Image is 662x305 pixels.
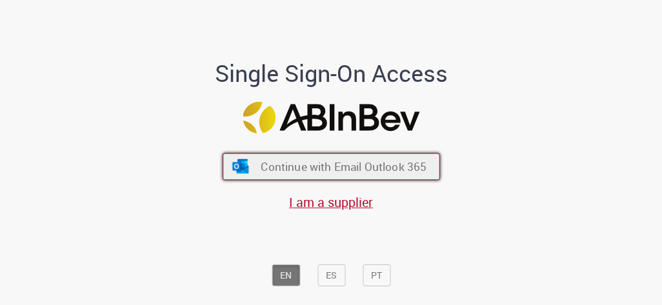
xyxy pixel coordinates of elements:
[243,102,419,133] img: Logo ABInBev
[185,61,478,86] h1: Single Sign-On Access
[363,264,390,286] button: PT
[231,159,250,173] img: ícone Azure/Microsoft 360
[317,264,345,286] button: ES
[261,159,426,173] span: Continue with Email Outlook 365
[272,264,300,286] button: EN
[289,193,373,211] a: I am a supplier
[223,153,440,180] button: ícone Azure/Microsoft 360 Continue with Email Outlook 365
